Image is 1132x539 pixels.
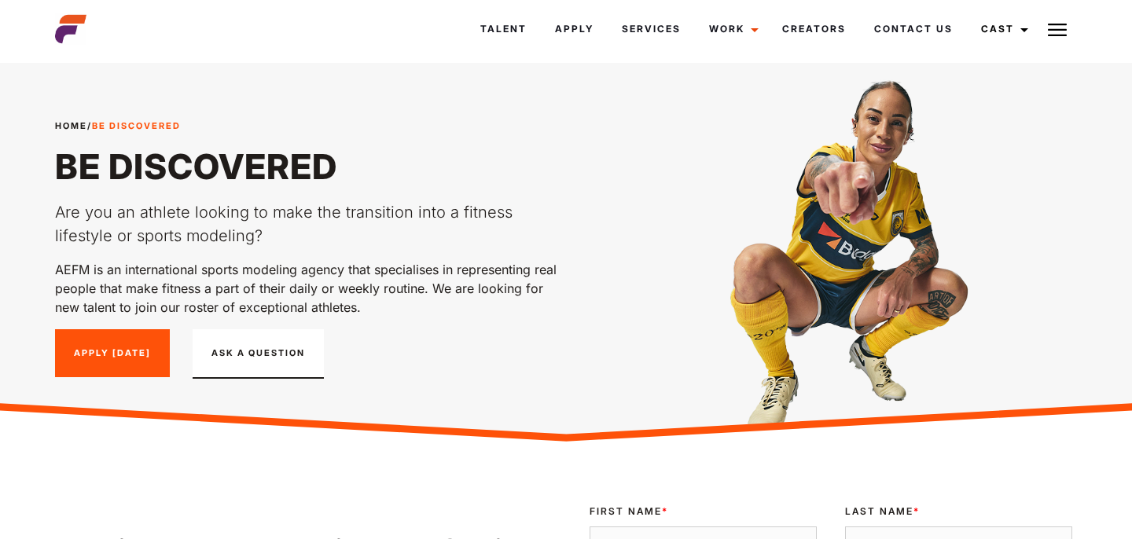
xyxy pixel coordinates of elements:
a: Apply [541,8,608,50]
button: Ask A Question [193,329,324,379]
span: / [55,119,181,133]
a: Work [695,8,768,50]
img: Burger icon [1048,20,1067,39]
label: First Name [590,504,817,519]
h1: Be Discovered [55,145,557,188]
a: Creators [768,8,860,50]
strong: Be Discovered [92,120,181,131]
a: Cast [967,8,1038,50]
label: Last Name [845,504,1072,519]
p: Are you an athlete looking to make the transition into a fitness lifestyle or sports modeling? [55,200,557,247]
a: Talent [466,8,541,50]
a: Apply [DATE] [55,329,170,378]
a: Contact Us [860,8,967,50]
a: Services [608,8,695,50]
a: Home [55,120,87,131]
p: AEFM is an international sports modeling agency that specialises in representing real people that... [55,260,557,317]
img: cropped-aefm-brand-fav-22-square.png [55,13,86,45]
